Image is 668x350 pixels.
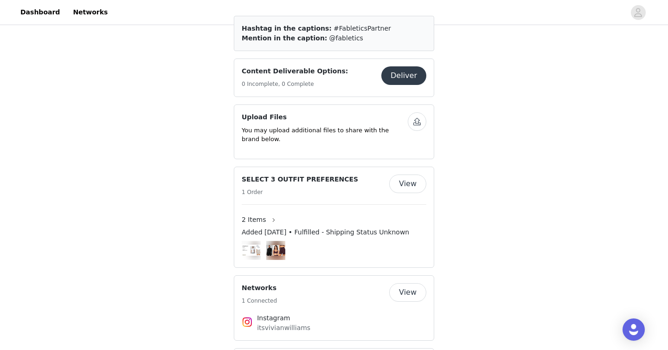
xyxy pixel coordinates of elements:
[257,313,411,323] h4: Instagram
[389,283,426,302] button: View
[242,317,253,328] img: Instagram Icon
[234,167,434,268] div: SELECT 3 OUTFIT PREFERENCES
[242,227,409,237] span: Added [DATE] • Fulfilled - Shipping Status Unknown
[242,25,332,32] span: Hashtag in the captions:
[242,297,277,305] h5: 1 Connected
[242,245,261,256] img: #7 FLM
[266,245,285,256] img: #17 OUTFIT
[242,34,327,42] span: Mention in the caption:
[634,5,642,20] div: avatar
[234,275,434,341] div: Networks
[242,215,266,225] span: 2 Items
[329,34,363,42] span: @fabletics
[623,318,645,341] div: Open Intercom Messenger
[242,126,408,144] p: You may upload additional files to share with the brand below.
[242,80,348,88] h5: 0 Incomplete, 0 Complete
[15,2,65,23] a: Dashboard
[242,283,277,293] h4: Networks
[242,66,348,76] h4: Content Deliverable Options:
[334,25,391,32] span: #FableticsPartner
[389,175,426,193] button: View
[257,323,411,333] p: itsvivianwilliams
[242,175,358,184] h4: SELECT 3 OUTFIT PREFERENCES
[242,112,408,122] h4: Upload Files
[242,188,358,196] h5: 1 Order
[381,66,426,85] button: Deliver
[234,58,434,97] div: Content Deliverable Options:
[67,2,113,23] a: Networks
